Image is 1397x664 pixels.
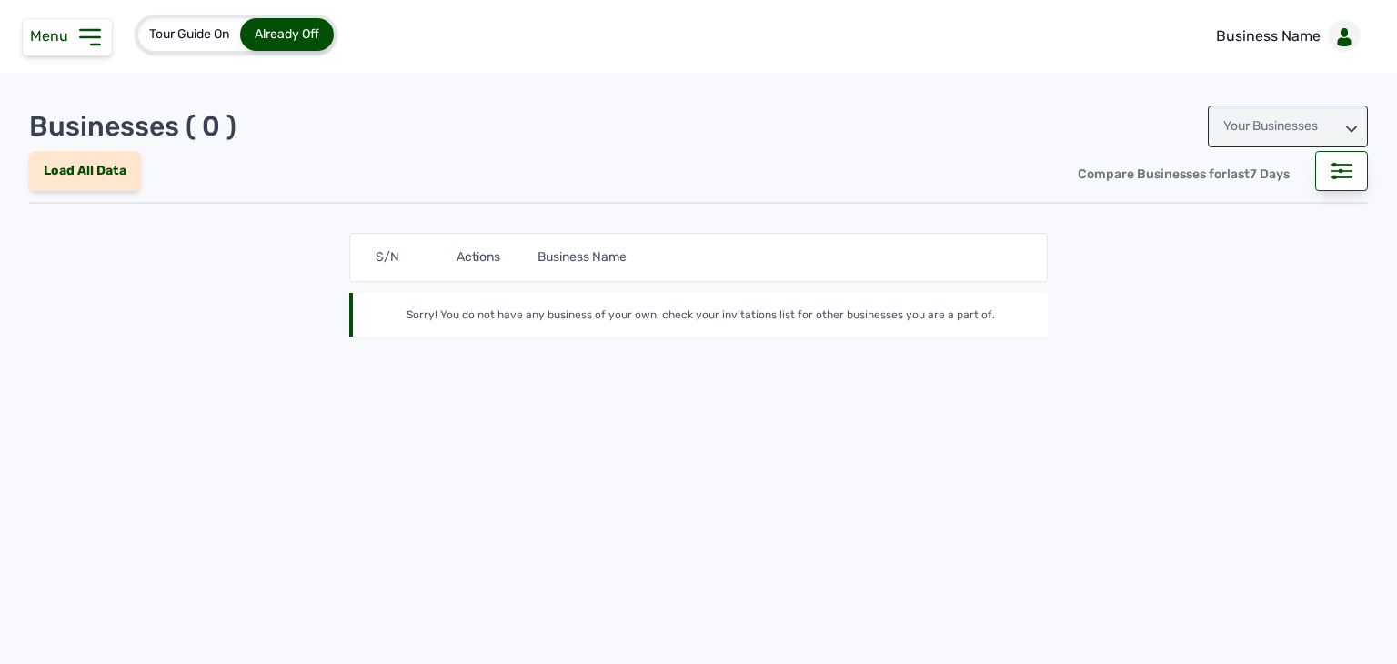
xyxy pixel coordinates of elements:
span: Already Off [255,26,319,42]
div: Actions [457,248,538,267]
div: Your Businesses [1208,106,1368,147]
p: Businesses ( 0 ) [29,110,236,143]
span: Load All Data [44,163,126,178]
p: Business Name [1216,25,1321,47]
div: Business Name [538,248,860,267]
span: Tour Guide On [149,26,229,42]
div: Compare Businesses for 7 Days [1063,155,1304,195]
div: S/N [376,248,457,267]
span: Menu [30,27,75,45]
a: Business Name [1201,11,1368,62]
span: last [1227,166,1250,182]
div: Sorry! You do not have any business of your own, check your invitations list for other businesses... [378,307,1022,322]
